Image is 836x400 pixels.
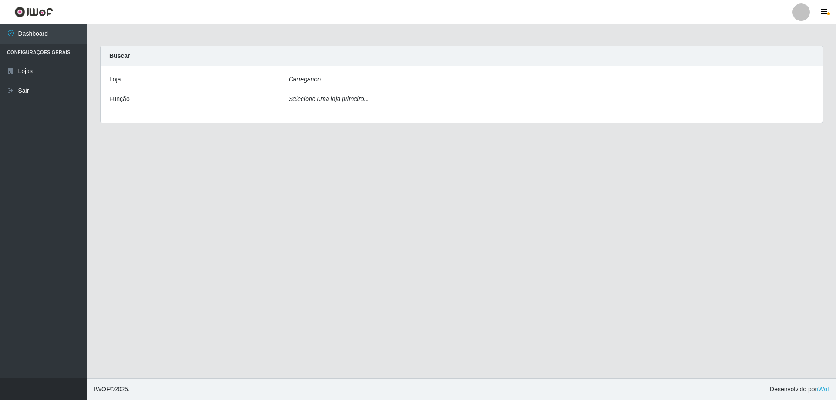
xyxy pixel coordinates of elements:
span: © 2025 . [94,385,130,394]
i: Carregando... [289,76,326,83]
label: Função [109,94,130,104]
a: iWof [817,386,829,393]
img: CoreUI Logo [14,7,53,17]
strong: Buscar [109,52,130,59]
i: Selecione uma loja primeiro... [289,95,369,102]
label: Loja [109,75,121,84]
span: IWOF [94,386,110,393]
span: Desenvolvido por [770,385,829,394]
